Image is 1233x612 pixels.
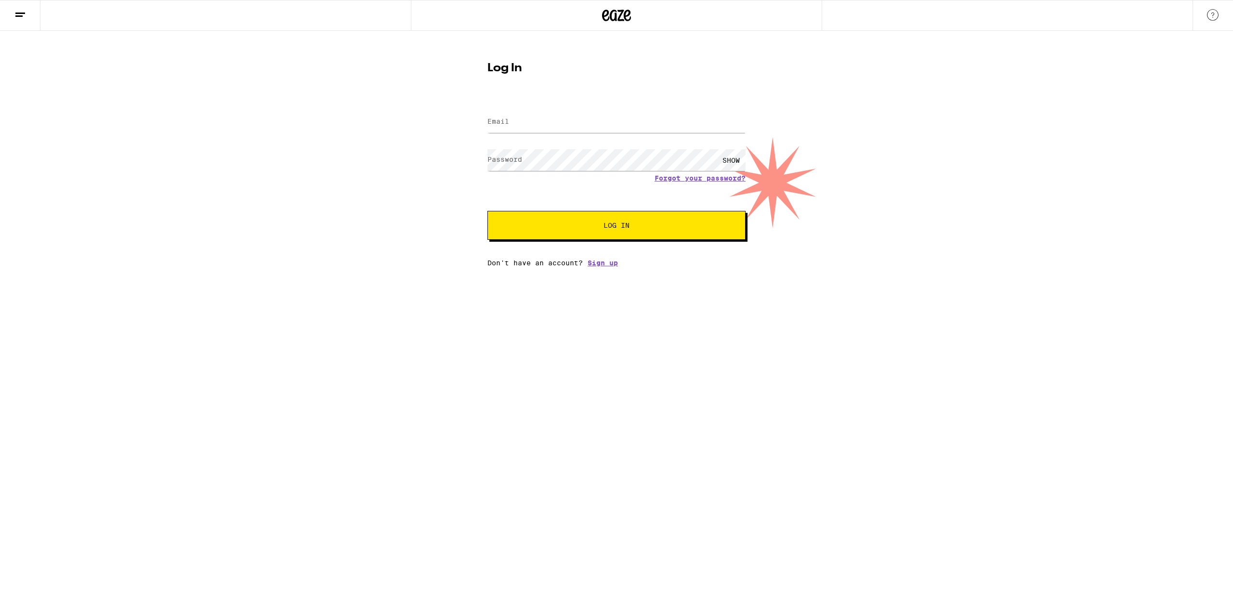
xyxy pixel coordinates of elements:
[487,156,522,163] label: Password
[588,259,618,267] a: Sign up
[487,111,746,133] input: Email
[487,117,509,125] label: Email
[487,211,746,240] button: Log In
[603,222,630,229] span: Log In
[717,149,746,171] div: SHOW
[655,174,746,182] a: Forgot your password?
[487,63,746,74] h1: Log In
[487,259,746,267] div: Don't have an account?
